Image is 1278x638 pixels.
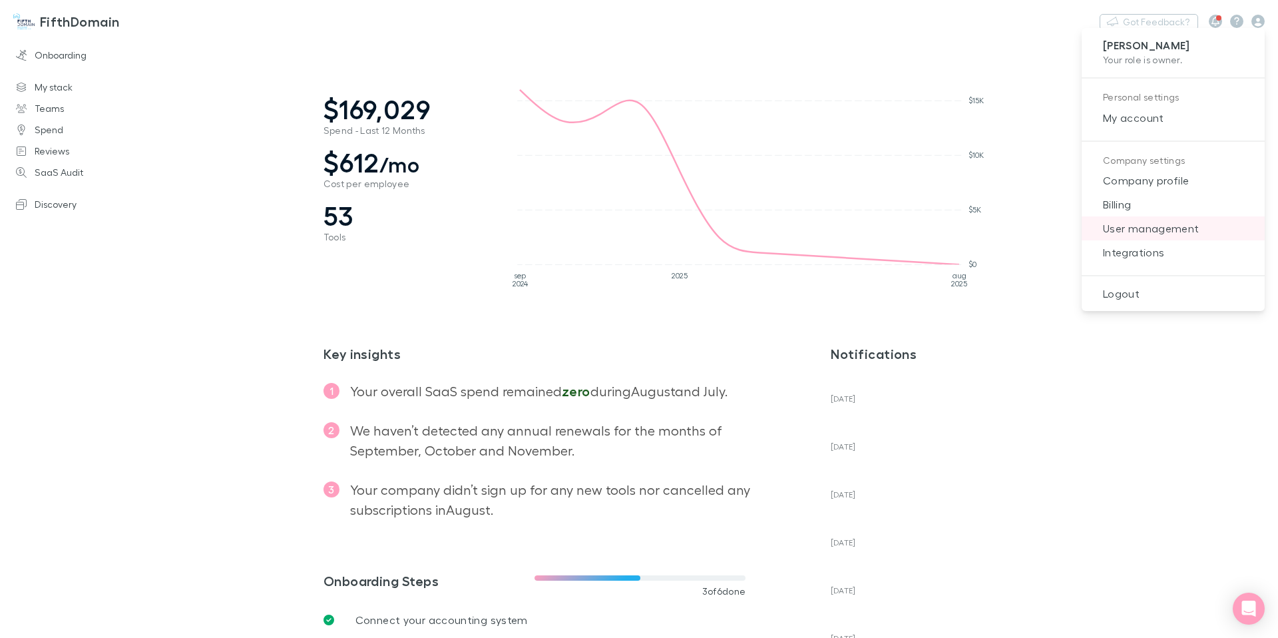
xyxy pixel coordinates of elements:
p: Company settings [1103,153,1243,169]
span: User management [1092,220,1254,236]
span: Billing [1092,196,1254,212]
span: Company profile [1092,172,1254,188]
p: [PERSON_NAME] [1103,39,1243,53]
span: Logout [1092,286,1254,302]
div: Open Intercom Messenger [1233,593,1265,625]
span: My account [1092,110,1254,126]
span: Integrations [1092,244,1254,260]
p: Personal settings [1103,89,1243,106]
p: Your role is owner . [1103,53,1243,67]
